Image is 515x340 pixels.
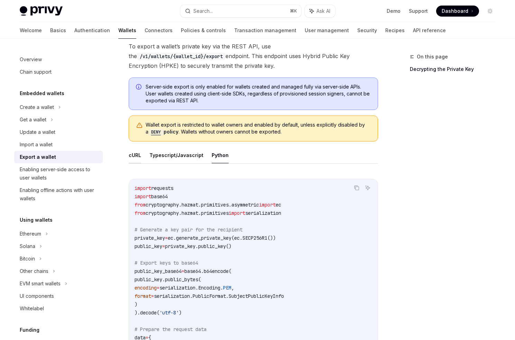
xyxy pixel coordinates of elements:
span: ).decode( [135,310,159,316]
span: cryptography.hazmat.primitives [146,210,229,216]
span: = [162,243,165,249]
div: UI components [20,292,54,300]
a: Update a wallet [14,126,103,138]
a: Demo [387,8,401,15]
span: ec.generate_private_key(ec.SECP256R1()) [168,235,276,241]
span: = [165,235,168,241]
div: Export a wallet [20,153,56,161]
span: serialization.PublicFormat.SubjectPublicKeyInfo [154,293,284,299]
a: Dashboard [436,6,479,17]
button: Ask AI [305,5,335,17]
button: Copy the contents from the code block [352,183,361,192]
div: Whitelabel [20,304,44,313]
span: = [151,293,154,299]
a: Decrypting the Private Key [410,64,501,75]
a: Wallets [118,22,136,39]
a: Policies & controls [181,22,226,39]
h5: Funding [20,326,39,334]
span: public_key_base64 [135,268,182,274]
span: cryptography.hazmat.primitives.asymmetric [146,202,259,208]
span: To export a wallet’s private key via the REST API, use the endpoint. This endpoint uses Hybrid Pu... [129,42,378,71]
a: Whitelabel [14,302,103,315]
span: public_key.public_bytes( [135,276,201,283]
span: private_key [135,235,165,241]
span: # Generate a key pair for the recipient [135,227,242,233]
span: # Export keys to base64 [135,260,198,266]
svg: Info [136,84,143,91]
a: Chain support [14,66,103,78]
a: Overview [14,53,103,66]
div: Update a wallet [20,128,55,136]
span: base64 [151,193,168,200]
h5: Using wallets [20,216,53,224]
span: ec [276,202,281,208]
a: API reference [413,22,446,39]
div: Enabling offline actions with user wallets [20,186,99,203]
code: /v1/wallets/{wallet_id}/export [137,53,226,60]
span: On this page [417,53,448,61]
a: Transaction management [234,22,296,39]
div: Search... [193,7,213,15]
span: ) [179,310,182,316]
span: ) [135,301,137,307]
code: DENY [148,129,164,136]
span: private_key.public_key() [165,243,231,249]
span: , [231,285,234,291]
span: serialization [245,210,281,216]
span: requests [151,185,173,191]
span: import [135,193,151,200]
div: Enabling server-side access to user wallets [20,165,99,182]
a: Support [409,8,428,15]
div: Chain support [20,68,52,76]
a: Export a wallet [14,151,103,163]
div: EVM smart wallets [20,279,61,288]
span: Server-side export is only enabled for wallets created and managed fully via server-side APIs. Us... [146,83,371,104]
div: Get a wallet [20,116,46,124]
a: User management [305,22,349,39]
a: Enabling server-side access to user wallets [14,163,103,184]
span: public_key [135,243,162,249]
button: Search...⌘K [180,5,301,17]
span: Ask AI [316,8,330,15]
span: Dashboard [442,8,468,15]
a: Enabling offline actions with user wallets [14,184,103,205]
span: serialization.Encoding. [159,285,223,291]
div: Other chains [20,267,48,275]
span: import [135,185,151,191]
a: Basics [50,22,66,39]
span: import [259,202,276,208]
span: from [135,210,146,216]
span: ⌘ K [290,8,297,14]
a: Connectors [145,22,173,39]
a: Authentication [74,22,110,39]
button: cURL [129,147,141,163]
button: Toggle dark mode [485,6,496,17]
a: Import a wallet [14,138,103,151]
div: Create a wallet [20,103,54,111]
div: Import a wallet [20,140,53,149]
h5: Embedded wallets [20,89,64,98]
svg: Warning [136,122,143,129]
a: UI components [14,290,103,302]
span: import [229,210,245,216]
a: Welcome [20,22,42,39]
span: = [157,285,159,291]
button: Typescript/Javascript [149,147,203,163]
span: # Prepare the request data [135,326,206,332]
a: Recipes [385,22,405,39]
span: from [135,202,146,208]
span: PEM [223,285,231,291]
span: format [135,293,151,299]
a: Security [357,22,377,39]
span: Wallet export is restricted to wallet owners and enabled by default, unless explicitly disabled b... [146,121,371,136]
div: Ethereum [20,230,41,238]
a: DENYpolicy [148,129,178,135]
div: Bitcoin [20,255,35,263]
span: base64.b64encode( [184,268,231,274]
button: Python [212,147,229,163]
img: light logo [20,6,63,16]
span: 'utf-8' [159,310,179,316]
span: encoding [135,285,157,291]
div: Overview [20,55,42,64]
div: Solana [20,242,35,250]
